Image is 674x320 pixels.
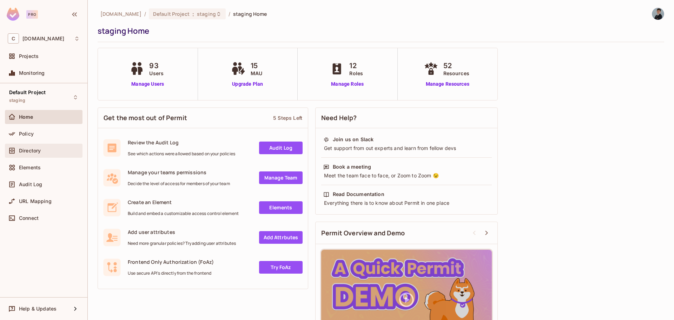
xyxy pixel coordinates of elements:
span: Roles [349,70,363,77]
img: Thales Lobo [652,8,664,20]
a: Elements [259,201,303,214]
a: Try FoAz [259,261,303,274]
span: 12 [349,60,363,71]
a: Manage Resources [422,80,473,88]
span: Monitoring [19,70,45,76]
span: 52 [443,60,469,71]
span: Get the most out of Permit [104,113,187,122]
span: Policy [19,131,34,137]
span: Manage your teams permissions [128,169,230,176]
a: Manage Roles [328,80,366,88]
span: Permit Overview and Demo [321,229,405,237]
div: Get support from out experts and learn from fellow devs [323,145,490,152]
span: Need Help? [321,113,357,122]
span: URL Mapping [19,198,52,204]
span: Review the Audit Log [128,139,235,146]
div: Everything there is to know about Permit in one place [323,200,490,207]
span: MAU [251,70,262,77]
span: Users [149,70,164,77]
a: Upgrade Plan [230,80,266,88]
span: Use secure API's directly from the frontend [128,270,214,276]
span: 15 [251,60,262,71]
span: 93 [149,60,164,71]
span: Home [19,114,33,120]
span: Add user attributes [128,229,236,235]
span: Directory [19,148,41,154]
span: Projects [19,53,39,59]
span: C [8,33,19,44]
span: Create an Element [128,199,239,205]
div: Join us on Slack [333,136,374,143]
div: Meet the team face to face, or Zoom to Zoom 😉 [323,172,490,179]
span: Decide the level of access for members of your team [128,181,230,187]
a: Audit Log [259,142,303,154]
span: Resources [443,70,469,77]
div: staging Home [98,26,661,36]
div: Read Documentation [333,191,384,198]
span: staging [197,11,216,17]
span: Help & Updates [19,306,57,312]
a: Manage Users [128,80,167,88]
div: Book a meeting [333,163,371,170]
span: Default Project [9,90,46,95]
span: Connect [19,215,39,221]
span: staging Home [233,11,267,17]
span: Workspace: casadosventos.com.br [22,36,64,41]
img: SReyMgAAAABJRU5ErkJggg== [7,8,19,21]
span: staging [9,98,25,103]
a: Add Attrbutes [259,231,303,244]
span: Build and embed a customizable access control element [128,211,239,216]
span: : [192,11,194,17]
li: / [144,11,146,17]
span: Default Project [153,11,190,17]
span: Audit Log [19,182,42,187]
span: the active workspace [100,11,141,17]
li: / [229,11,230,17]
span: Elements [19,165,41,170]
span: See which actions were allowed based on your policies [128,151,235,157]
div: 5 Steps Left [273,115,302,121]
span: Need more granular policies? Try adding user attributes [128,241,236,246]
a: Manage Team [259,171,303,184]
div: Pro [26,10,38,19]
span: Frontend Only Authorization (FoAz) [128,259,214,265]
